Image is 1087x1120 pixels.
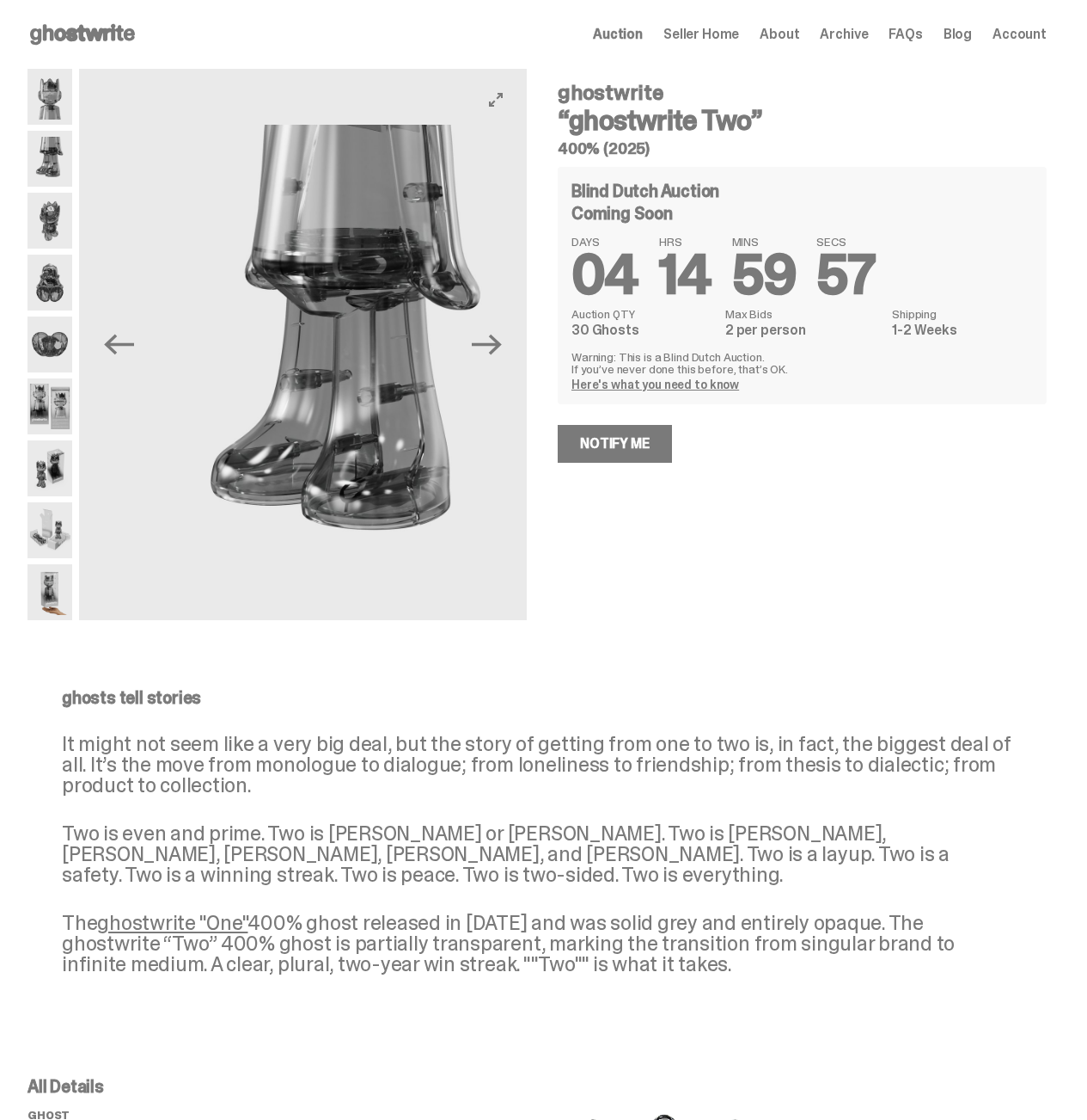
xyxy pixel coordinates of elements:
h4: Blind Dutch Auction [571,182,719,200]
button: Next [468,326,506,364]
dt: Shipping [892,308,1033,320]
a: About [760,28,799,41]
img: ghostwrite_Two_Media_6.png [27,255,72,311]
span: 04 [571,239,638,311]
a: ghostwrite "One" [97,909,247,936]
a: Auction [593,28,643,41]
img: ghostwrite_Two_Media_11.png [27,440,72,496]
img: ghostwrite_Two_Media_14.png [27,564,72,620]
p: The 400% ghost released in [DATE] and was solid grey and entirely opaque. The ghostwrite “Two” 40... [62,913,1012,975]
p: Two is even and prime. Two is [PERSON_NAME] or [PERSON_NAME]. Two is [PERSON_NAME], [PERSON_NAME]... [62,823,1012,885]
dt: Max Bids [725,308,882,320]
a: Archive [820,28,868,41]
dd: 2 per person [725,323,882,337]
a: Account [992,28,1047,41]
button: View full-screen [485,89,506,110]
img: ghostwrite_Two_Media_3.png [27,131,72,187]
img: ghostwrite_Two_Media_8.png [27,317,72,372]
span: 59 [732,239,797,311]
dd: 1-2 Weeks [892,323,1033,337]
p: It might not seem like a very big deal, but the story of getting from one to two is, in fact, the... [62,734,1012,796]
span: SECS [816,236,875,248]
a: Seller Home [663,28,739,41]
img: ghostwrite_Two_Media_3.png [124,69,571,629]
span: 57 [816,239,875,311]
p: Warning: This is a Blind Dutch Auction. If you’ve never done this before, that’s OK. [571,351,1033,375]
img: ghostwrite_Two_Media_5.png [27,193,72,249]
img: ghostwrite_Two_Media_10.png [27,378,72,434]
button: Previous [100,326,137,364]
span: MINS [732,236,797,248]
h4: ghostwrite [558,83,1047,103]
h3: “ghostwrite Two” [558,107,1047,134]
span: 14 [659,239,711,311]
span: HRS [659,236,711,248]
dt: Auction QTY [571,308,715,320]
p: All Details [27,1078,283,1095]
div: Coming Soon [571,205,1033,222]
img: ghostwrite_Two_Media_13.png [27,502,72,558]
a: Notify Me [558,425,672,463]
img: ghostwrite_Two_Media_1.png [27,69,72,125]
a: FAQs [889,28,922,41]
a: Blog [943,28,972,41]
h5: 400% (2025) [558,141,1047,157]
a: Here's what you need to know [571,377,739,392]
span: DAYS [571,236,638,248]
p: ghosts tell stories [62,689,1012,706]
dd: 30 Ghosts [571,323,715,337]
